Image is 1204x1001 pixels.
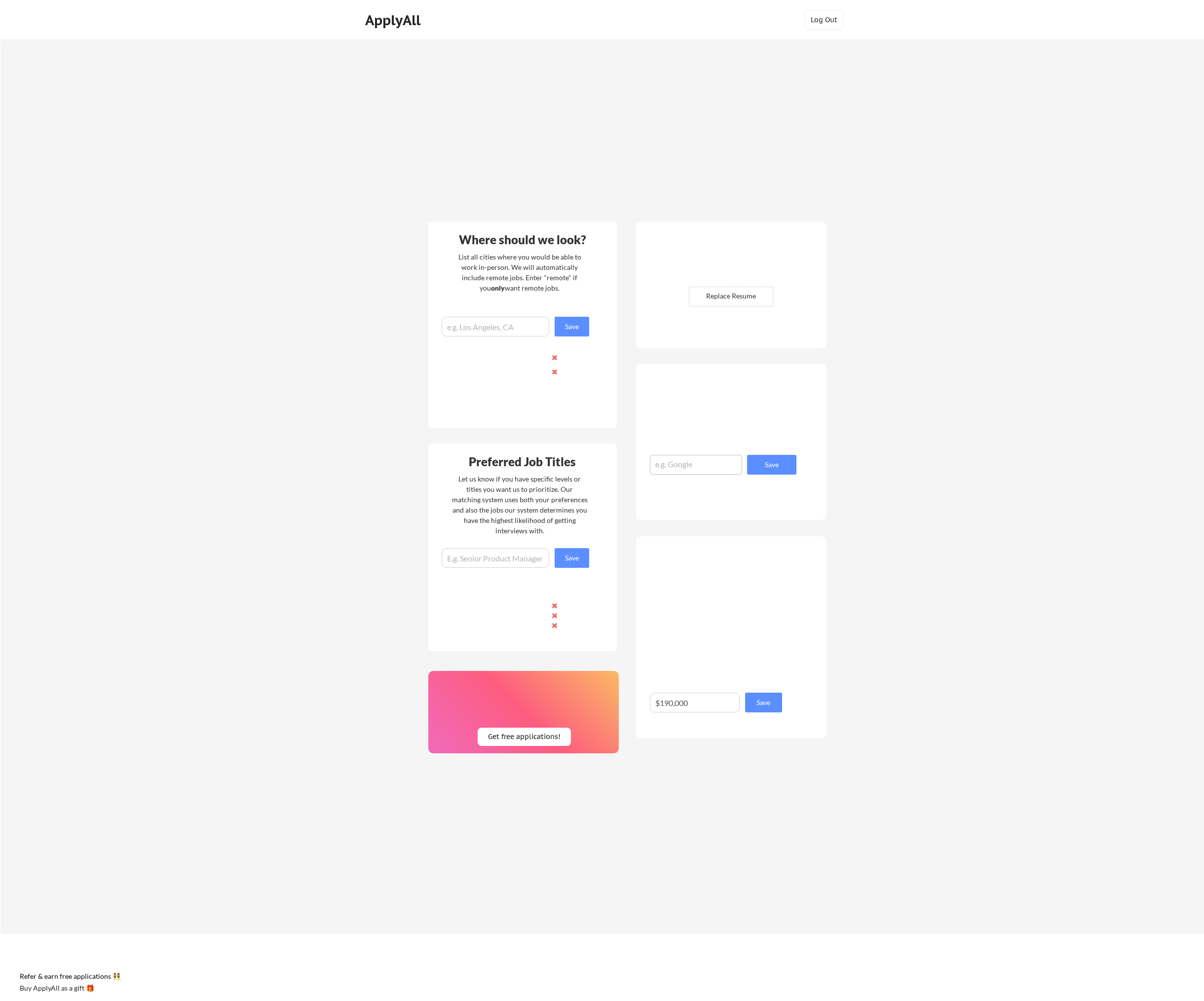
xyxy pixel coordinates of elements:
[804,10,844,30] button: Log Out
[431,234,614,246] div: Where should we look?
[650,693,740,712] input: E.g. $100,000
[20,983,118,996] a: Buy ApplyAll as a gift 🎁
[478,728,571,746] button: Get free applications!
[365,12,423,29] div: ApplyAll
[491,284,505,292] strong: only
[745,693,782,712] button: Save
[20,973,850,983] a: Refer & earn free applications 👯‍♀️
[452,252,588,293] div: List all cities where you would be able to work in-person. We will automatically include remote j...
[442,548,549,568] input: E.g. Senior Product Manager
[442,317,549,336] input: e.g. Los Angeles, CA
[20,985,118,992] div: Buy ApplyAll as a gift 🎁
[452,474,588,536] div: Let us know if you have specific levels or titles you want us to prioritize. Our matching system ...
[555,548,589,568] button: Save
[431,456,614,468] div: Preferred Job Titles
[555,317,589,336] button: Save
[747,455,796,475] button: Save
